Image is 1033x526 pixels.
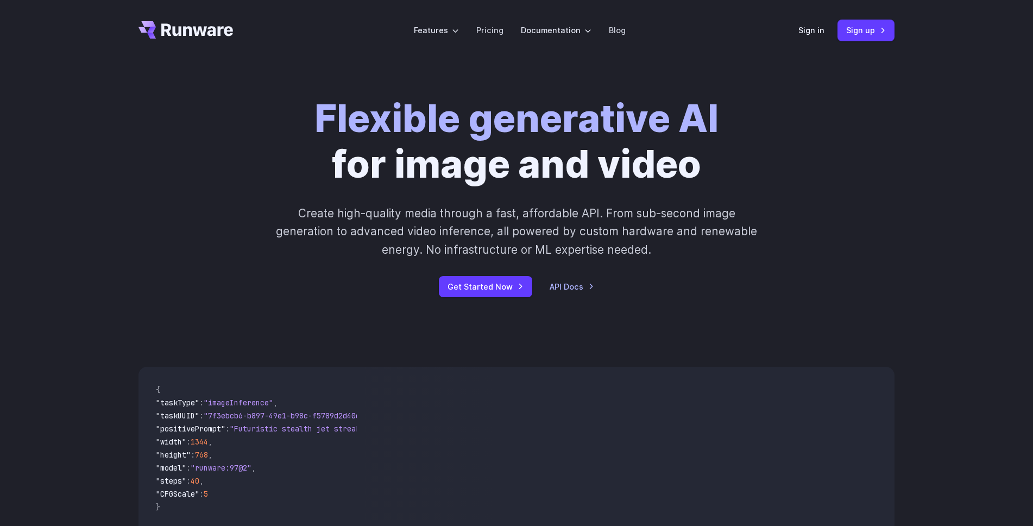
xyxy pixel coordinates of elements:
[225,424,230,434] span: :
[199,489,204,499] span: :
[156,411,199,421] span: "taskUUID"
[195,450,208,460] span: 768
[191,437,208,447] span: 1344
[156,385,160,394] span: {
[230,424,625,434] span: "Futuristic stealth jet streaking through a neon-lit cityscape with glowing purple exhaust"
[204,411,369,421] span: "7f3ebcb6-b897-49e1-b98c-f5789d2d40d7"
[199,476,204,486] span: ,
[609,24,626,36] a: Blog
[199,398,204,408] span: :
[186,476,191,486] span: :
[414,24,459,36] label: Features
[837,20,895,41] a: Sign up
[476,24,503,36] a: Pricing
[314,96,719,187] h1: for image and video
[191,476,199,486] span: 40
[439,276,532,297] a: Get Started Now
[273,398,278,408] span: ,
[186,437,191,447] span: :
[191,463,251,473] span: "runware:97@2"
[208,450,212,460] span: ,
[521,24,591,36] label: Documentation
[156,502,160,512] span: }
[199,411,204,421] span: :
[251,463,256,473] span: ,
[156,463,186,473] span: "model"
[156,489,199,499] span: "CFGScale"
[191,450,195,460] span: :
[204,489,208,499] span: 5
[314,95,719,141] strong: Flexible generative AI
[186,463,191,473] span: :
[156,476,186,486] span: "steps"
[550,280,594,293] a: API Docs
[204,398,273,408] span: "imageInference"
[156,424,225,434] span: "positivePrompt"
[275,204,759,259] p: Create high-quality media through a fast, affordable API. From sub-second image generation to adv...
[138,21,233,39] a: Go to /
[156,437,186,447] span: "width"
[208,437,212,447] span: ,
[156,450,191,460] span: "height"
[798,24,824,36] a: Sign in
[156,398,199,408] span: "taskType"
